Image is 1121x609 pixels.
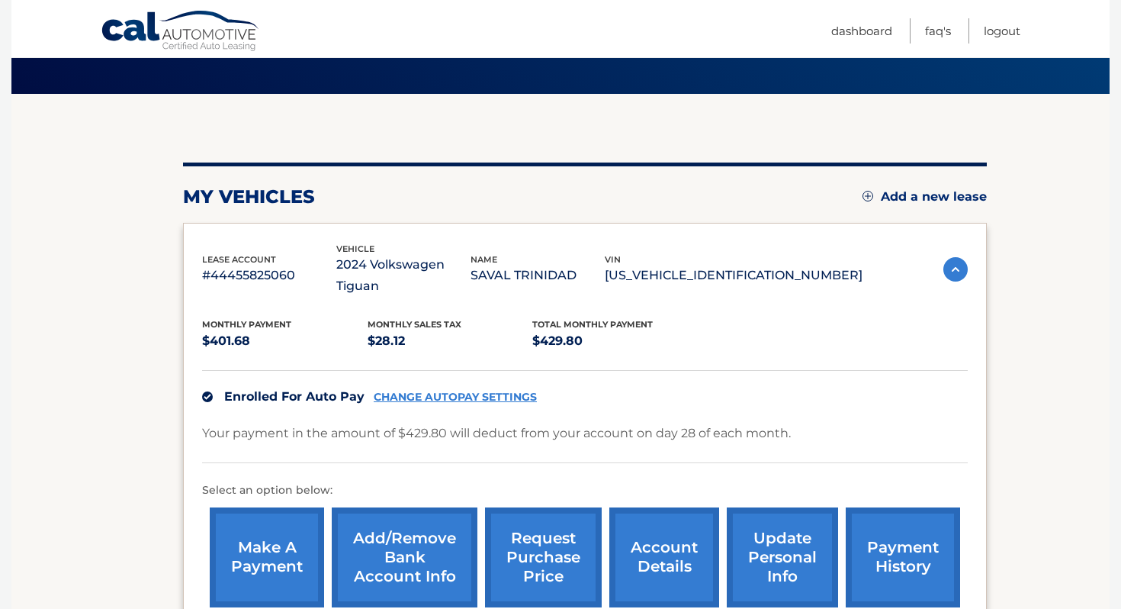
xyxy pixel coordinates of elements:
[485,507,602,607] a: request purchase price
[210,507,324,607] a: make a payment
[925,18,951,43] a: FAQ's
[368,330,533,352] p: $28.12
[224,389,365,404] span: Enrolled For Auto Pay
[101,10,261,54] a: Cal Automotive
[846,507,960,607] a: payment history
[471,254,497,265] span: name
[471,265,605,286] p: SAVAL TRINIDAD
[202,482,968,500] p: Select an option below:
[532,330,698,352] p: $429.80
[183,185,315,208] h2: my vehicles
[336,254,471,297] p: 2024 Volkswagen Tiguan
[831,18,892,43] a: Dashboard
[605,265,862,286] p: [US_VEHICLE_IDENTIFICATION_NUMBER]
[532,319,653,330] span: Total Monthly Payment
[862,189,987,205] a: Add a new lease
[336,243,374,254] span: vehicle
[202,391,213,402] img: check.svg
[727,507,838,607] a: update personal info
[202,254,276,265] span: lease account
[943,257,968,282] img: accordion-active.svg
[332,507,477,607] a: Add/Remove bank account info
[368,319,461,330] span: Monthly sales Tax
[862,191,873,201] img: add.svg
[202,319,291,330] span: Monthly Payment
[609,507,719,607] a: account details
[202,423,791,444] p: Your payment in the amount of $429.80 will deduct from your account on day 28 of each month.
[202,265,336,286] p: #44455825060
[984,18,1020,43] a: Logout
[605,254,621,265] span: vin
[202,330,368,352] p: $401.68
[374,391,537,404] a: CHANGE AUTOPAY SETTINGS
